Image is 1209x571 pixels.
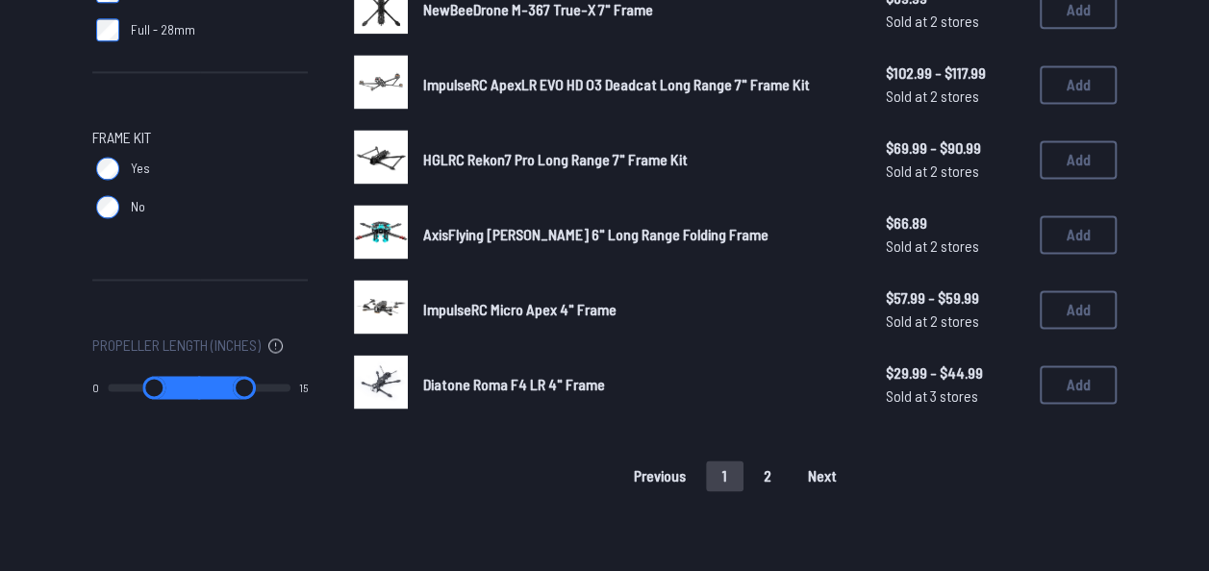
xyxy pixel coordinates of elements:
[1040,65,1117,104] button: Add
[92,334,261,357] span: Propeller Length (Inches)
[354,205,408,264] a: image
[886,385,1024,408] span: Sold at 3 stores
[886,235,1024,258] span: Sold at 2 stores
[96,18,119,41] input: Full - 28mm
[423,298,855,321] a: ImpulseRC Micro Apex 4" Frame
[423,75,810,93] span: ImpulseRC ApexLR EVO HD O3 Deadcat Long Range 7" Frame Kit
[354,280,408,334] img: image
[299,380,308,395] output: 15
[96,157,119,180] input: Yes
[354,55,408,109] img: image
[354,55,408,114] a: image
[886,211,1024,235] span: $66.89
[1040,215,1117,254] button: Add
[706,460,743,491] button: 1
[808,468,837,484] span: Next
[792,460,853,491] button: Next
[354,205,408,259] img: image
[886,10,1024,33] span: Sold at 2 stores
[886,160,1024,183] span: Sold at 2 stores
[131,197,145,216] span: No
[354,130,408,189] a: image
[886,310,1024,333] span: Sold at 2 stores
[423,148,855,171] a: HGLRC Rekon7 Pro Long Range 7" Frame Kit
[423,373,855,396] a: Diatone Roma F4 LR 4" Frame
[354,355,408,409] img: image
[92,126,151,149] span: Frame Kit
[886,286,1024,310] span: $57.99 - $59.99
[131,20,195,39] span: Full - 28mm
[1040,290,1117,329] button: Add
[96,195,119,218] input: No
[886,62,1024,85] span: $102.99 - $117.99
[92,380,99,395] output: 0
[1040,140,1117,179] button: Add
[886,361,1024,385] span: $29.99 - $44.99
[131,159,150,178] span: Yes
[1040,365,1117,404] button: Add
[423,223,855,246] a: AxisFlying [PERSON_NAME] 6" Long Range Folding Frame
[354,280,408,339] a: image
[886,85,1024,108] span: Sold at 2 stores
[423,73,855,96] a: ImpulseRC ApexLR EVO HD O3 Deadcat Long Range 7" Frame Kit
[354,130,408,184] img: image
[747,460,788,491] button: 2
[423,150,688,168] span: HGLRC Rekon7 Pro Long Range 7" Frame Kit
[423,225,768,243] span: AxisFlying [PERSON_NAME] 6" Long Range Folding Frame
[886,137,1024,160] span: $69.99 - $90.99
[423,375,605,393] span: Diatone Roma F4 LR 4" Frame
[354,355,408,414] a: image
[423,300,617,318] span: ImpulseRC Micro Apex 4" Frame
